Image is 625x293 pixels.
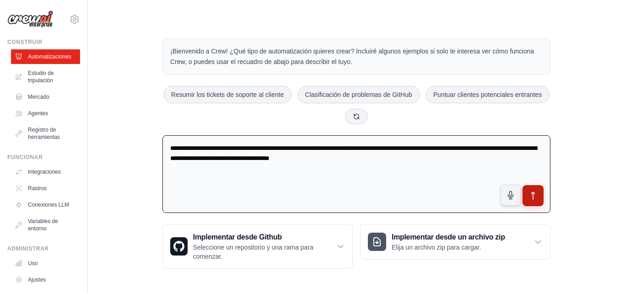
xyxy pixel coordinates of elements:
[28,110,48,117] font: Agentes
[11,90,80,104] a: Mercado
[170,48,534,65] font: ¡Bienvenido a Crew! ¿Qué tipo de automatización quieres crear? Incluiré algunos ejemplos si solo ...
[579,249,625,293] iframe: Widget de chat
[11,165,80,179] a: Integraciones
[28,218,58,232] font: Variables de entorno
[305,91,412,98] font: Clasificación de problemas de GitHub
[28,260,38,266] font: Uso
[28,277,46,283] font: Ajustes
[28,53,71,60] font: Automatizaciones
[28,70,54,84] font: Estudio de tripulación
[28,185,47,192] font: Rastros
[7,245,49,252] font: Administrar
[392,244,481,251] font: Elija un archivo zip para cargar.
[171,91,284,98] font: Resumir los tickets de soporte al cliente
[7,11,53,28] img: Logo
[11,66,80,88] a: Estudio de tripulación
[392,233,505,241] font: Implementar desde un archivo zip
[11,49,80,64] a: Automatizaciones
[11,214,80,236] a: Variables de entorno
[163,86,292,103] button: Resumir los tickets de soporte al cliente
[28,202,69,208] font: Conexiones LLM
[7,154,43,160] font: Funcionar
[11,181,80,196] a: Rastros
[28,94,49,100] font: Mercado
[28,127,60,140] font: Registro de herramientas
[11,256,80,271] a: Uso
[28,169,61,175] font: Integraciones
[426,86,550,103] button: Puntuar clientes potenciales entrantes
[11,272,80,287] a: Ajustes
[11,123,80,144] a: Registro de herramientas
[433,91,542,98] font: Puntuar clientes potenciales entrantes
[7,39,43,45] font: Construir
[193,244,313,260] font: Seleccione un repositorio y una rama para comenzar.
[297,86,420,103] button: Clasificación de problemas de GitHub
[11,106,80,121] a: Agentes
[193,233,282,241] font: Implementar desde Github
[11,197,80,212] a: Conexiones LLM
